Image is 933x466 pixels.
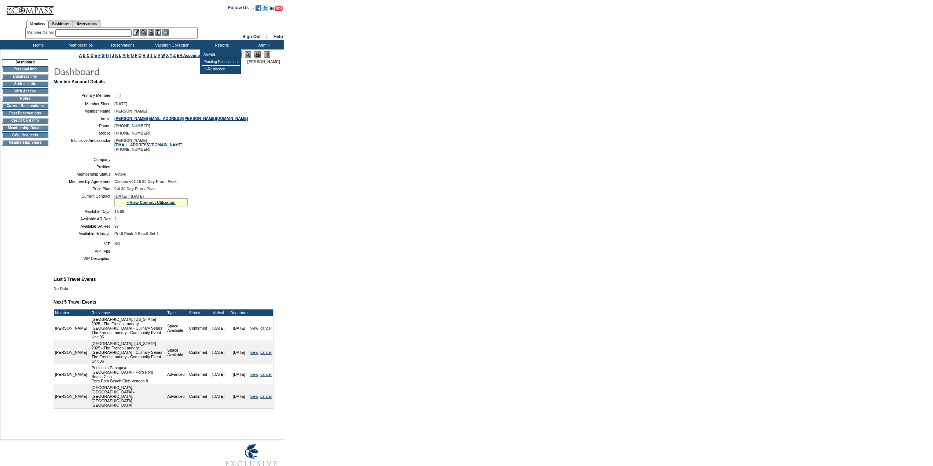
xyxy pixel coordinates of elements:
[56,109,111,113] td: Member Name:
[245,51,251,58] img: View Mode
[114,116,248,121] a: [PERSON_NAME][EMAIL_ADDRESS][PERSON_NAME][DOMAIN_NAME]
[229,309,249,316] td: Departure
[56,138,111,151] td: Exclusive Ambassador:
[229,340,249,364] td: [DATE]
[56,124,111,128] td: Phone:
[56,116,111,121] td: Email:
[158,53,160,58] a: V
[269,7,283,12] a: Subscribe to our YouTube Channel
[166,316,188,340] td: Space Available
[260,394,272,399] a: cancel
[2,118,48,124] td: Credit Card Info
[170,53,172,58] a: Y
[54,384,88,408] td: [PERSON_NAME]
[73,20,100,27] a: Reservations
[91,309,166,316] td: Residence
[242,34,261,39] a: Sign Out
[91,53,93,58] a: D
[229,316,249,340] td: [DATE]
[114,224,119,228] span: 97
[56,102,111,106] td: Member Since:
[114,194,144,198] span: [DATE] - [DATE]
[273,34,283,39] a: Help
[150,53,153,58] a: T
[2,81,48,87] td: Address Info
[188,340,208,364] td: Confirmed
[229,384,249,408] td: [DATE]
[260,372,272,377] a: cancel
[2,74,48,80] td: Business Info
[26,20,49,28] a: Members
[260,350,272,355] a: cancel
[188,309,208,316] td: Status
[56,217,111,221] td: Available AR Res:
[56,131,111,135] td: Mobile:
[177,53,201,58] a: ER Accounts
[200,40,242,49] td: Reports
[91,340,166,364] td: [GEOGRAPHIC_DATA], [US_STATE] - 2025 - The French Laundry, [GEOGRAPHIC_DATA] - Culinary Series Th...
[119,53,121,58] a: L
[147,53,149,58] a: S
[56,157,111,162] td: Company:
[27,29,55,36] div: Member Name:
[208,384,229,408] td: [DATE]
[166,309,188,316] td: Type
[202,66,240,73] td: In-Residence
[106,53,109,58] a: H
[56,249,111,253] td: VIP Type:
[143,53,146,58] a: R
[188,316,208,340] td: Confirmed
[54,277,96,282] b: Last 5 Travel Events
[83,53,86,58] a: B
[59,40,101,49] td: Memberships
[208,364,229,384] td: [DATE]
[56,172,111,176] td: Membership Status:
[250,372,258,377] a: view
[2,110,48,116] td: Past Reservations
[114,217,117,221] span: 2
[262,7,268,12] a: Follow us on Twitter
[166,53,169,58] a: X
[127,53,130,58] a: N
[148,29,154,36] img: Impersonate
[91,316,166,340] td: [GEOGRAPHIC_DATA], [US_STATE] - 2025 - The French Laundry, [GEOGRAPHIC_DATA] - Culinary Series Th...
[250,350,258,355] a: view
[161,53,165,58] a: W
[162,29,169,36] img: b_calculator.gif
[269,5,283,11] img: Subscribe to our YouTube Channel
[2,103,48,109] td: Current Reservations
[126,200,176,205] a: » View Contract Utilization
[2,140,48,146] td: Membership Share
[114,187,156,191] span: 0-0 30 Day Plus - Peak
[48,20,73,27] a: Residences
[2,132,48,138] td: CWL Requests
[242,40,284,49] td: Admin
[266,34,269,39] span: ::
[56,179,111,184] td: Membership Agreement:
[114,102,127,106] span: [DATE]
[115,53,118,58] a: K
[166,364,188,384] td: Advanced
[114,209,124,214] span: 13.00
[250,394,258,399] a: view
[114,231,159,236] span: Pri:0 Peak:0 Sec:0 Sel:1
[228,4,254,13] td: Follow Us ::
[2,88,48,94] td: Web Access
[208,316,229,340] td: [DATE]
[54,364,88,384] td: [PERSON_NAME]
[166,384,188,408] td: Advanced
[254,51,261,58] img: Impersonate
[79,53,82,58] a: A
[262,5,268,11] img: Follow us on Twitter
[208,309,229,316] td: Arrival
[102,53,104,58] a: G
[202,58,240,66] td: Pending Reservations
[133,29,139,36] img: b_edit.gif
[2,59,48,65] td: Dashboard
[114,172,126,176] span: Active
[91,364,166,384] td: Peninsula Papagayo, [GEOGRAPHIC_DATA] - Poro Poro Beach Club Poro Poro Beach Club Venado 8
[91,384,166,408] td: [GEOGRAPHIC_DATA], [GEOGRAPHIC_DATA] - [GEOGRAPHIC_DATA], [GEOGRAPHIC_DATA] [GEOGRAPHIC_DATA]
[2,66,48,72] td: Personal Info
[110,53,111,58] a: I
[56,187,111,191] td: Price Plan:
